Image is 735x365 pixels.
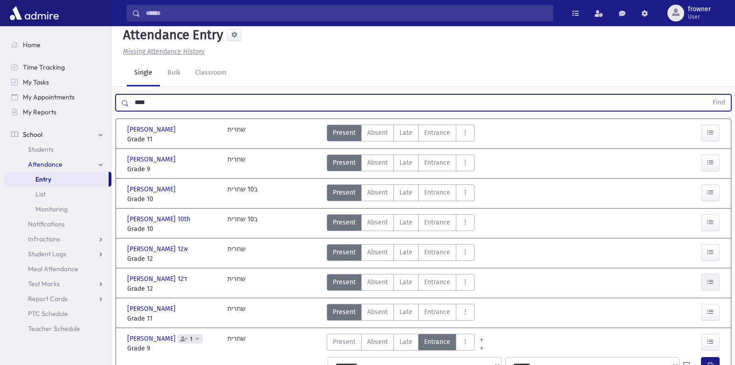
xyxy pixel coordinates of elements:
[28,324,80,333] span: Teacher Schedule
[28,145,54,154] span: Students
[4,157,111,172] a: Attendance
[127,194,218,204] span: Grade 10
[367,307,388,317] span: Absent
[160,60,188,86] a: Bulk
[4,75,111,90] a: My Tasks
[4,142,111,157] a: Students
[4,217,111,232] a: Notifications
[127,224,218,234] span: Grade 10
[327,274,474,294] div: AttTypes
[35,175,51,183] span: Entry
[367,277,388,287] span: Absent
[4,127,111,142] a: School
[424,188,450,197] span: Entrance
[399,307,412,317] span: Late
[123,48,205,56] u: Missing Attendance History
[227,154,246,174] div: שחרית
[367,128,388,138] span: Absent
[399,128,412,138] span: Late
[23,78,49,86] span: My Tasks
[23,108,56,116] span: My Reports
[707,95,731,111] button: Find
[28,309,68,318] span: PTC Schedule
[127,164,218,174] span: Grade 9
[399,158,412,168] span: Late
[127,214,192,224] span: [PERSON_NAME] 10th
[23,93,75,101] span: My Appointments
[227,274,246,294] div: שחרית
[127,244,190,254] span: [PERSON_NAME] א12
[4,232,111,246] a: Infractions
[127,125,178,134] span: [PERSON_NAME]
[4,60,111,75] a: Time Tracking
[119,48,205,56] a: Missing Attendance History
[399,337,412,347] span: Late
[4,291,111,306] a: Report Cards
[127,60,160,86] a: Single
[127,134,218,144] span: Grade 11
[4,172,109,187] a: Entry
[4,246,111,261] a: Student Logs
[4,321,111,336] a: Teacher Schedule
[127,274,189,284] span: [PERSON_NAME] ד12
[688,6,711,13] span: frowner
[7,4,61,22] img: AdmirePro
[28,280,60,288] span: Test Marks
[23,130,42,139] span: School
[424,337,450,347] span: Entrance
[367,337,388,347] span: Absent
[28,265,78,273] span: Meal Attendance
[4,187,111,202] a: List
[424,307,450,317] span: Entrance
[424,128,450,138] span: Entrance
[227,304,246,323] div: שחרית
[399,277,412,287] span: Late
[424,158,450,168] span: Entrance
[127,334,178,344] span: [PERSON_NAME]
[127,284,218,294] span: Grade 12
[367,218,388,227] span: Absent
[4,276,111,291] a: Test Marks
[327,154,474,174] div: AttTypes
[28,250,66,258] span: Student Logs
[188,336,194,342] span: 1
[119,27,223,43] h5: Attendance Entry
[4,105,111,119] a: My Reports
[367,188,388,197] span: Absent
[127,304,178,314] span: [PERSON_NAME]
[28,220,65,228] span: Notifications
[227,214,258,234] div: ב10 שחרית
[23,41,41,49] span: Home
[227,334,246,353] div: שחרית
[333,158,356,168] span: Present
[333,307,356,317] span: Present
[424,247,450,257] span: Entrance
[227,244,246,264] div: שחרית
[327,304,474,323] div: AttTypes
[127,154,178,164] span: [PERSON_NAME]
[35,205,68,213] span: Monitoring
[424,218,450,227] span: Entrance
[28,295,68,303] span: Report Cards
[327,184,474,204] div: AttTypes
[35,190,46,198] span: List
[333,188,356,197] span: Present
[327,334,474,353] div: AttTypes
[127,254,218,264] span: Grade 12
[4,202,111,217] a: Monitoring
[333,247,356,257] span: Present
[188,60,234,86] a: Classroom
[140,5,553,21] input: Search
[399,247,412,257] span: Late
[367,247,388,257] span: Absent
[28,235,60,243] span: Infractions
[333,128,356,138] span: Present
[227,125,246,144] div: שחרית
[367,158,388,168] span: Absent
[327,244,474,264] div: AttTypes
[688,13,711,21] span: User
[424,277,450,287] span: Entrance
[227,184,258,204] div: ב10 שחרית
[4,90,111,105] a: My Appointments
[4,37,111,52] a: Home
